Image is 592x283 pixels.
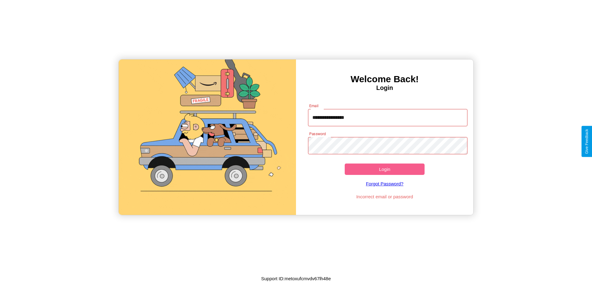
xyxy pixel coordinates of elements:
h4: Login [296,84,473,91]
div: Give Feedback [585,129,589,154]
label: Email [309,103,319,108]
button: Login [345,164,425,175]
a: Forgot Password? [305,175,465,192]
label: Password [309,131,326,136]
p: Support ID: metoxufcmvdv67lh48e [261,274,331,283]
img: gif [119,59,296,215]
h3: Welcome Back! [296,74,473,84]
p: Incorrect email or password [305,192,465,201]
